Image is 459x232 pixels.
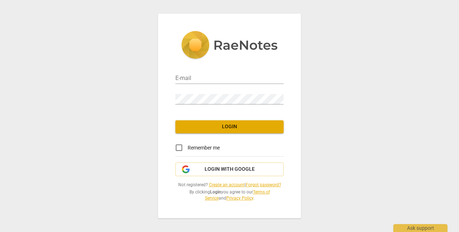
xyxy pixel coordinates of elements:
[205,189,270,201] a: Terms of Service
[226,196,253,201] a: Privacy Policy
[205,166,255,173] span: Login with Google
[181,123,278,130] span: Login
[175,162,284,176] button: Login with Google
[209,182,245,187] a: Create an account
[393,224,447,232] div: Ask support
[210,189,221,195] b: Login
[175,182,284,188] span: Not registered? |
[246,182,281,187] a: Forgot password?
[188,144,220,152] span: Remember me
[181,31,278,61] img: 5ac2273c67554f335776073100b6d88f.svg
[175,120,284,133] button: Login
[175,189,284,201] span: By clicking you agree to our and .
